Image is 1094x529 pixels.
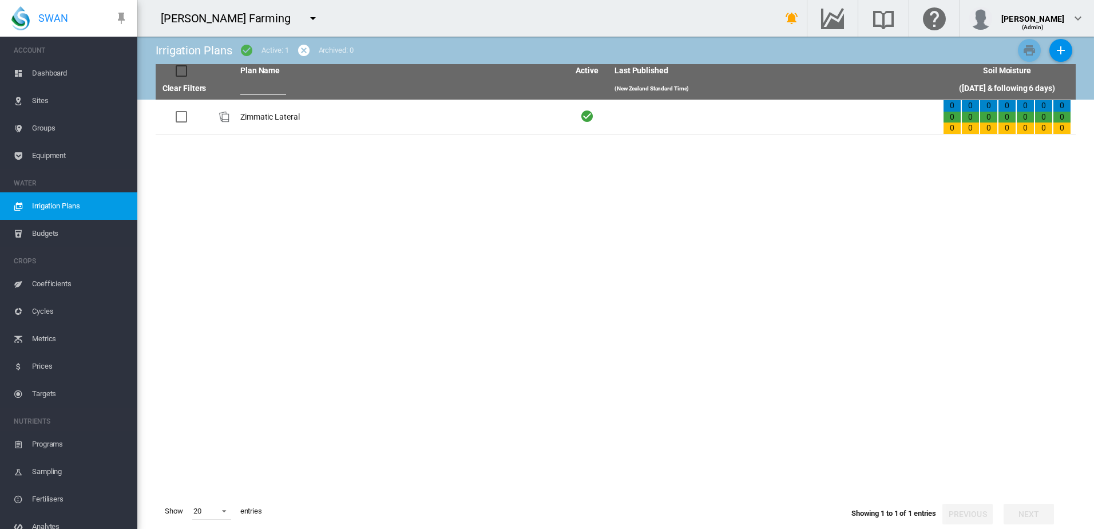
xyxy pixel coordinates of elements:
span: Coefficients [32,270,128,298]
button: icon-bell-ring [780,7,803,30]
div: Archived: 0 [319,45,354,56]
span: Sampling [32,458,128,485]
div: 0 [998,123,1016,134]
span: WATER [14,174,128,192]
button: Previous [942,504,993,524]
button: Add New Plan [1049,39,1072,62]
span: Irrigation Plans [32,192,128,220]
div: 0 [962,123,979,134]
span: Show [160,502,188,521]
button: Next [1004,504,1054,524]
span: ACCOUNT [14,41,128,60]
span: Metrics [32,325,128,353]
div: 0 [962,112,979,123]
span: Showing 1 to 1 of 1 entries [851,509,936,518]
div: 0 [1017,112,1034,123]
md-icon: icon-cancel [297,44,311,57]
span: CROPS [14,252,128,270]
div: Irrigation Plans [156,42,232,58]
th: Last Published [610,64,938,78]
div: 0 [962,100,979,112]
img: product-image-placeholder.png [217,110,231,124]
span: Cycles [32,298,128,325]
div: 0 [1017,123,1034,134]
div: 0 [1053,112,1071,123]
md-icon: icon-chevron-down [1071,11,1085,25]
th: Soil Moisture [938,64,1076,78]
th: Plan Name [236,64,564,78]
div: 0 [944,112,961,123]
div: [PERSON_NAME] [1001,9,1064,20]
md-icon: icon-printer [1022,44,1036,57]
th: ([DATE] & following 6 days) [938,78,1076,100]
md-icon: icon-checkbox-marked-circle [240,44,253,57]
div: 0 [1035,123,1052,134]
td: 0 0 0 0 0 0 0 0 0 0 0 0 0 0 0 0 0 0 0 0 0 [938,100,1076,135]
span: Budgets [32,220,128,247]
span: Dashboard [32,60,128,87]
div: 0 [980,123,997,134]
div: 0 [1017,100,1034,112]
div: 0 [998,112,1016,123]
md-icon: icon-bell-ring [785,11,799,25]
div: 0 [998,100,1016,112]
span: Groups [32,115,128,142]
div: 0 [944,123,961,134]
div: 0 [1053,123,1071,134]
md-icon: icon-plus [1054,44,1068,57]
div: 0 [1035,112,1052,123]
span: Targets [32,380,128,408]
div: 20 [193,507,201,515]
th: (New Zealand Standard Time) [610,78,938,100]
span: NUTRIENTS [14,412,128,431]
span: entries [236,502,267,521]
div: 0 [944,100,961,112]
div: 0 [980,100,997,112]
button: icon-menu-down [302,7,324,30]
span: Programs [32,431,128,458]
div: Active: 1 [261,45,288,56]
md-icon: icon-menu-down [306,11,320,25]
div: 0 [1053,100,1071,112]
span: Prices [32,353,128,380]
md-icon: Search the knowledge base [870,11,897,25]
div: 0 [980,112,997,123]
img: profile.jpg [969,7,992,30]
div: [PERSON_NAME] Farming [161,10,301,26]
th: Active [564,64,610,78]
span: Sites [32,87,128,115]
button: Print Irrigation Plans [1018,39,1041,62]
span: (Admin) [1022,24,1044,30]
a: Clear Filters [162,84,207,93]
div: 0 [1035,100,1052,112]
span: Equipment [32,142,128,169]
img: SWAN-Landscape-Logo-Colour-drop.png [11,6,30,30]
md-icon: icon-pin [114,11,128,25]
span: SWAN [38,11,68,25]
md-icon: Go to the Data Hub [819,11,846,25]
td: Zimmatic Lateral [236,100,564,135]
span: Fertilisers [32,485,128,513]
md-icon: Click here for help [921,11,948,25]
div: Plan Id: 38762 [217,110,231,124]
